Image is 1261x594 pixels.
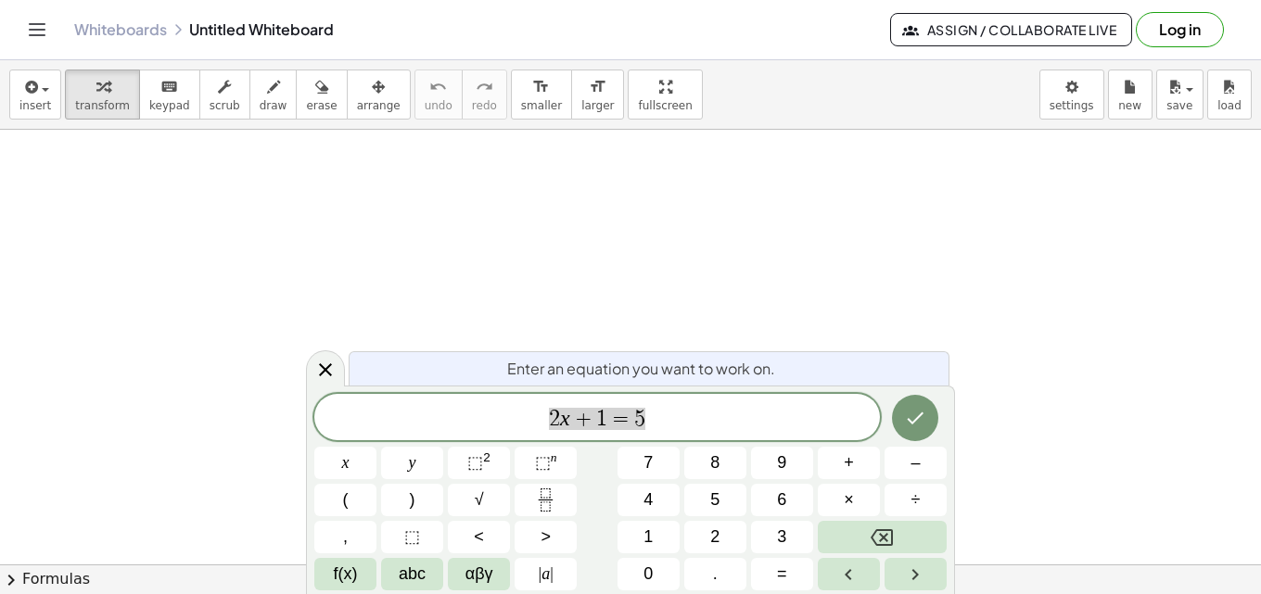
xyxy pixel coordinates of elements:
button: Assign / Collaborate Live [890,13,1132,46]
span: ÷ [911,487,921,512]
span: = [607,408,634,430]
span: 6 [777,487,786,512]
button: Toggle navigation [22,15,52,44]
span: fullscreen [638,99,692,112]
button: Plus [818,447,880,479]
span: ) [410,487,415,512]
span: 5 [710,487,720,512]
button: Absolute value [515,558,577,590]
button: Square root [448,484,510,516]
span: > [541,524,551,550]
span: 2 [710,524,720,550]
span: 1 [596,408,607,430]
span: 0 [643,562,653,587]
button: settings [1039,70,1104,120]
button: Right arrow [885,558,947,590]
button: Less than [448,521,510,553]
button: 9 [751,447,813,479]
span: larger [581,99,614,112]
button: transform [65,70,140,120]
sup: n [551,450,557,464]
button: Minus [885,447,947,479]
span: Enter an equation you want to work on. [507,358,775,380]
button: Fraction [515,484,577,516]
span: | [539,564,542,583]
button: 6 [751,484,813,516]
button: Superscript [515,447,577,479]
span: draw [260,99,287,112]
span: 7 [643,450,653,475]
span: + [570,408,597,430]
span: 3 [777,524,786,550]
button: insert [9,70,61,120]
span: √ [475,487,484,512]
button: y [381,447,443,479]
span: abc [399,562,426,587]
span: × [844,487,854,512]
button: arrange [347,70,411,120]
button: Backspace [818,521,947,553]
span: arrange [357,99,401,112]
span: new [1118,99,1141,112]
button: load [1207,70,1252,120]
button: . [684,558,746,590]
span: ⬚ [404,524,420,550]
span: 4 [643,487,653,512]
a: Whiteboards [74,20,167,39]
button: keyboardkeypad [139,70,200,120]
button: format_sizelarger [571,70,624,120]
button: ( [314,484,376,516]
span: settings [1050,99,1094,112]
span: . [713,562,718,587]
button: Left arrow [818,558,880,590]
button: new [1108,70,1153,120]
button: 4 [618,484,680,516]
span: 2 [549,408,560,430]
button: Equals [751,558,813,590]
button: draw [249,70,298,120]
button: undoundo [414,70,463,120]
span: ( [343,487,349,512]
button: x [314,447,376,479]
button: erase [296,70,347,120]
span: keypad [149,99,190,112]
button: Log in [1136,12,1224,47]
button: Divide [885,484,947,516]
button: Placeholder [381,521,443,553]
var: x [560,406,570,430]
span: erase [306,99,337,112]
button: fullscreen [628,70,702,120]
button: 3 [751,521,813,553]
button: Squared [448,447,510,479]
i: undo [429,76,447,98]
span: load [1217,99,1242,112]
button: 1 [618,521,680,553]
button: format_sizesmaller [511,70,572,120]
span: 9 [777,450,786,475]
span: 8 [710,450,720,475]
span: αβγ [465,562,493,587]
span: + [844,450,854,475]
button: 7 [618,447,680,479]
span: ⬚ [467,453,483,472]
span: 5 [634,408,645,430]
button: Done [892,395,938,441]
sup: 2 [483,450,490,464]
button: 8 [684,447,746,479]
i: redo [476,76,493,98]
span: ⬚ [535,453,551,472]
button: 0 [618,558,680,590]
span: – [911,450,920,475]
button: Alphabet [381,558,443,590]
span: f(x) [334,562,358,587]
button: 2 [684,521,746,553]
button: save [1156,70,1204,120]
span: smaller [521,99,562,112]
span: x [342,450,350,475]
button: ) [381,484,443,516]
span: , [343,524,348,550]
span: undo [425,99,452,112]
button: scrub [199,70,250,120]
span: insert [19,99,51,112]
button: redoredo [462,70,507,120]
